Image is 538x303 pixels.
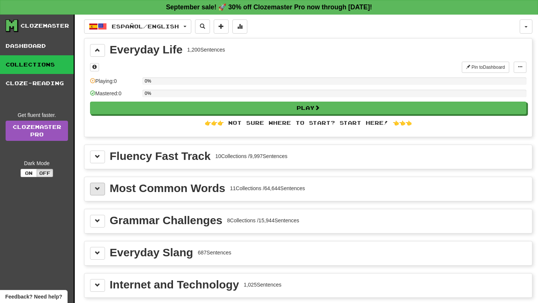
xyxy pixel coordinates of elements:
strong: September sale! 🚀 30% off Clozemaster Pro now through [DATE]! [166,3,372,11]
div: 687 Sentences [198,249,231,256]
div: Playing: 0 [90,77,139,90]
button: Pin toDashboard [462,62,509,73]
div: 1,200 Sentences [187,46,225,53]
div: 1,025 Sentences [244,281,281,288]
div: Get fluent faster. [6,111,68,119]
button: On [21,169,37,177]
div: Everyday Life [110,44,183,55]
div: 8 Collections / 15,944 Sentences [227,217,299,224]
span: Español / English [112,23,179,30]
button: Add sentence to collection [214,19,229,34]
div: Dark Mode [6,160,68,167]
button: Play [90,102,526,114]
button: Search sentences [195,19,210,34]
div: Clozemaster [21,22,69,30]
div: Everyday Slang [110,247,193,258]
span: Open feedback widget [5,293,62,300]
div: 10 Collections / 9,997 Sentences [215,152,287,160]
div: Grammar Challenges [110,215,223,226]
div: Fluency Fast Track [110,151,211,162]
div: 👉👉👉 Not sure where to start? Start here! 👈👈👈 [90,119,526,127]
button: More stats [232,19,247,34]
button: Off [37,169,53,177]
div: 11 Collections / 64,644 Sentences [230,185,305,192]
div: Mastered: 0 [90,90,139,102]
a: ClozemasterPro [6,121,68,141]
div: Internet and Technology [110,279,239,290]
button: Español/English [84,19,191,34]
div: Most Common Words [110,183,225,194]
